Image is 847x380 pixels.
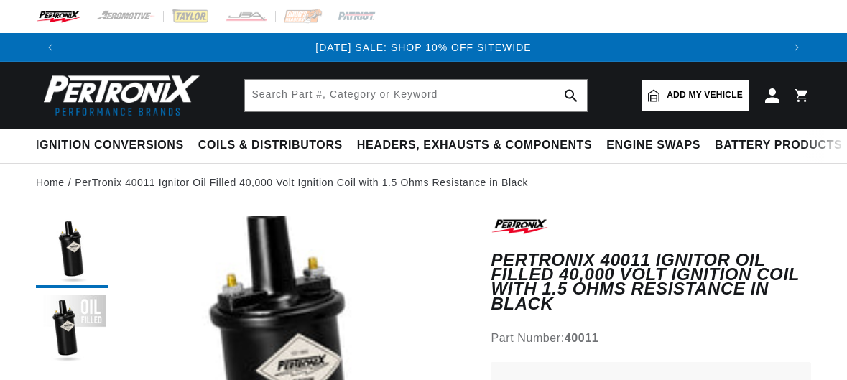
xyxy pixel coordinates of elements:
span: Add my vehicle [667,88,743,102]
nav: breadcrumbs [36,175,811,190]
span: Ignition Conversions [36,138,184,153]
button: search button [555,80,587,111]
button: Load image 1 in gallery view [36,216,108,288]
strong: 40011 [565,332,599,344]
button: Translation missing: en.sections.announcements.next_announcement [782,33,811,62]
div: Announcement [65,40,782,55]
button: Load image 2 in gallery view [36,295,108,367]
button: Translation missing: en.sections.announcements.previous_announcement [36,33,65,62]
summary: Engine Swaps [599,129,708,162]
div: 1 of 3 [65,40,782,55]
span: Battery Products [715,138,842,153]
h1: PerTronix 40011 Ignitor Oil Filled 40,000 Volt Ignition Coil with 1.5 Ohms Resistance in Black [491,253,811,312]
img: Pertronix [36,70,201,120]
input: Search Part #, Category or Keyword [245,80,587,111]
span: Headers, Exhausts & Components [357,138,592,153]
span: Engine Swaps [606,138,700,153]
a: Add my vehicle [642,80,749,111]
a: [DATE] SALE: SHOP 10% OFF SITEWIDE [315,42,531,53]
span: Coils & Distributors [198,138,343,153]
div: Part Number: [491,329,811,348]
summary: Ignition Conversions [36,129,191,162]
a: PerTronix 40011 Ignitor Oil Filled 40,000 Volt Ignition Coil with 1.5 Ohms Resistance in Black [75,175,528,190]
a: Home [36,175,65,190]
summary: Headers, Exhausts & Components [350,129,599,162]
summary: Coils & Distributors [191,129,350,162]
